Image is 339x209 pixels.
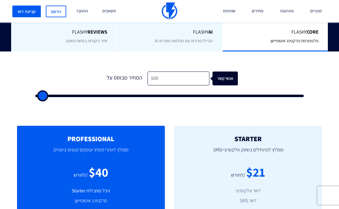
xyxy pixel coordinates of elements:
div: $40 [89,163,108,181]
li: דיוור SMS [183,197,313,204]
span: Flashy [127,29,213,36]
li: דיוור אלקטרוני [183,187,313,195]
b: Core [307,29,319,35]
span: יותר ביקורות בפחות מאמץ [66,38,107,43]
b: AI [208,29,213,35]
li: הכל מחבילת Starter [26,187,156,195]
span: Flashy [232,29,318,36]
b: REVIEWS [88,29,107,35]
span: פלטפורמת מרקטינג אוטומיישן [271,38,319,43]
h2: STARTER [183,135,313,142]
a: הרשם [46,6,66,17]
h2: PROFESSIONAL [26,135,156,142]
div: /לחודש [74,172,88,179]
div: $21 [246,163,265,181]
p: מומלץ לאתרי מסחר ועסקים קטנים-בינוניים [26,142,156,163]
a: קביעת דמו [12,6,41,17]
p: מומלץ למתחילים בשיווק אלקטרוני וSMS [183,142,313,163]
div: המחיר מבוסס על [101,72,148,85]
div: אנשי קשר [219,72,245,85]
li: מרקטינג אוטומיישן [26,197,156,204]
span: Flashy [20,29,107,36]
span: הגדילו מכירות עם המלצות מוצרים AI [155,38,213,43]
div: /לחודש [231,172,245,179]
